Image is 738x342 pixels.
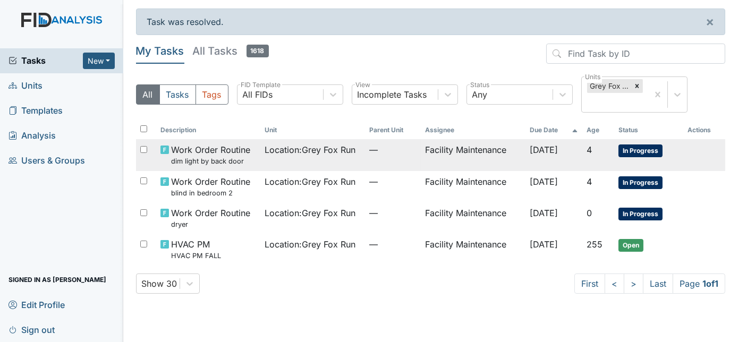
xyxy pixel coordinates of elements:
[358,88,427,101] div: Incomplete Tasks
[196,84,228,105] button: Tags
[171,238,221,261] span: HVAC PM HVAC PM FALL
[369,143,417,156] span: —
[136,84,228,105] div: Type filter
[587,208,592,218] span: 0
[142,277,177,290] div: Show 30
[261,121,366,139] th: Toggle SortBy
[171,156,250,166] small: dim light by back door
[614,121,683,139] th: Toggle SortBy
[265,175,356,188] span: Location : Grey Fox Run
[136,84,160,105] button: All
[587,239,603,250] span: 255
[695,9,725,35] button: ×
[525,121,582,139] th: Toggle SortBy
[582,121,614,139] th: Toggle SortBy
[605,273,624,294] a: <
[706,14,714,29] span: ×
[9,271,106,288] span: Signed in as [PERSON_NAME]
[171,143,250,166] span: Work Order Routine dim light by back door
[9,296,65,313] span: Edit Profile
[530,239,558,250] span: [DATE]
[587,79,631,93] div: Grey Fox Run
[265,143,356,156] span: Location : Grey Fox Run
[9,54,83,67] a: Tasks
[673,273,725,294] span: Page
[243,88,273,101] div: All FIDs
[369,175,417,188] span: —
[530,208,558,218] span: [DATE]
[83,53,115,69] button: New
[171,219,250,229] small: dryer
[472,88,488,101] div: Any
[421,171,525,202] td: Facility Maintenance
[171,188,250,198] small: blind in bedroom 2
[530,176,558,187] span: [DATE]
[618,208,663,220] span: In Progress
[159,84,196,105] button: Tasks
[247,45,269,57] span: 1618
[587,176,592,187] span: 4
[193,44,269,58] h5: All Tasks
[369,207,417,219] span: —
[421,121,525,139] th: Assignee
[369,238,417,251] span: —
[683,121,725,139] th: Actions
[574,273,725,294] nav: task-pagination
[9,127,56,144] span: Analysis
[9,78,43,94] span: Units
[171,175,250,198] span: Work Order Routine blind in bedroom 2
[421,139,525,170] td: Facility Maintenance
[702,278,718,289] strong: 1 of 1
[587,144,592,155] span: 4
[9,152,85,169] span: Users & Groups
[171,251,221,261] small: HVAC PM FALL
[9,102,63,119] span: Templates
[546,44,725,64] input: Find Task by ID
[618,239,643,252] span: Open
[530,144,558,155] span: [DATE]
[421,202,525,234] td: Facility Maintenance
[618,176,663,189] span: In Progress
[9,321,55,338] span: Sign out
[421,234,525,265] td: Facility Maintenance
[643,273,673,294] a: Last
[624,273,643,294] a: >
[140,125,147,132] input: Toggle All Rows Selected
[171,207,250,229] span: Work Order Routine dryer
[365,121,421,139] th: Toggle SortBy
[265,207,356,219] span: Location : Grey Fox Run
[265,238,356,251] span: Location : Grey Fox Run
[156,121,261,139] th: Toggle SortBy
[136,8,726,35] div: Task was resolved.
[574,273,605,294] a: First
[618,144,663,157] span: In Progress
[136,44,184,58] h5: My Tasks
